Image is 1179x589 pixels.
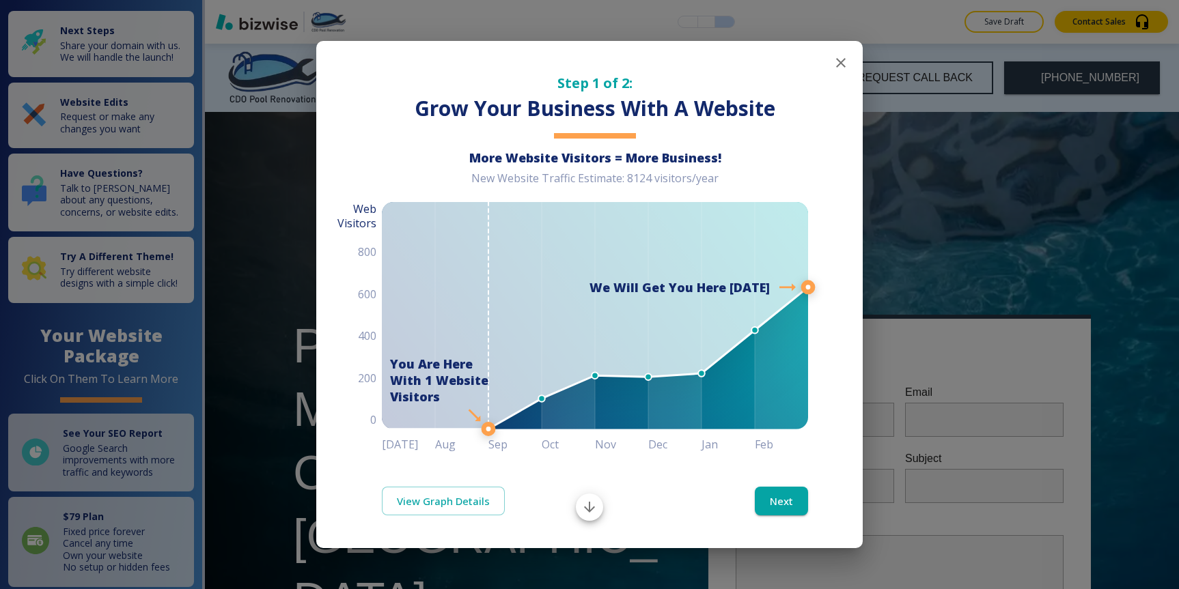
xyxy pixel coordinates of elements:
h6: [DATE] [382,435,435,454]
h6: Jan [702,435,755,454]
button: Scroll to bottom [576,493,603,521]
h6: Aug [435,435,488,454]
a: View Graph Details [382,487,505,515]
h6: Feb [755,435,808,454]
button: Next [755,487,808,515]
h3: Grow Your Business With A Website [382,95,808,123]
h6: Sep [488,435,542,454]
h6: Nov [595,435,648,454]
h6: More Website Visitors = More Business! [382,149,808,166]
div: New Website Traffic Estimate: 8124 visitors/year [382,171,808,197]
h6: Dec [648,435,702,454]
h5: Step 1 of 2: [382,74,808,92]
h6: Oct [542,435,595,454]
